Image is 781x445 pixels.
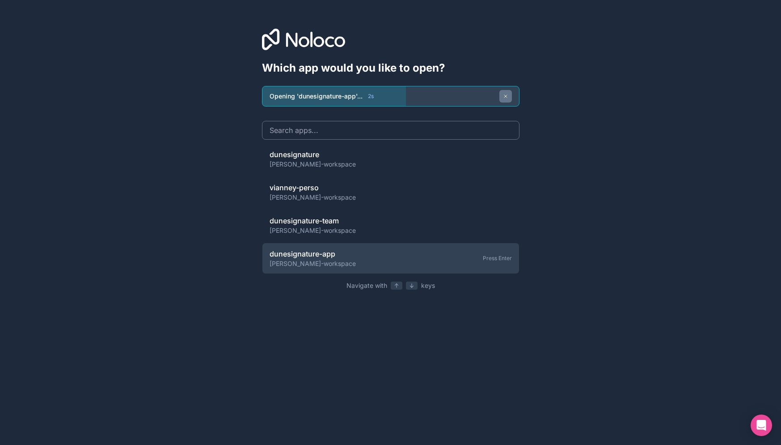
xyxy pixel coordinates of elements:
[270,193,356,202] span: [PERSON_NAME]-workspace
[270,149,356,160] span: dunesignature
[368,93,374,100] span: 2 s
[262,143,519,175] a: dunesignature[PERSON_NAME]-workspace
[270,226,356,235] span: [PERSON_NAME]-workspace
[262,61,519,75] h1: Which app would you like to open?
[262,243,519,274] a: dunesignature-app[PERSON_NAME]-workspacePress Enter
[751,415,772,436] div: Open Intercom Messenger
[270,215,356,226] span: dunesignature-team
[262,176,519,208] a: vianney-perso[PERSON_NAME]-workspace
[270,160,356,169] span: [PERSON_NAME]-workspace
[262,210,519,241] a: dunesignature-team[PERSON_NAME]-workspace
[270,92,363,101] span: Opening 'dunesignature-app'...
[270,248,356,259] span: dunesignature-app
[270,182,356,193] span: vianney-perso
[483,255,512,262] div: Press Enter
[421,281,435,290] span: keys
[346,281,387,290] span: Navigate with
[270,259,356,268] span: [PERSON_NAME]-workspace
[262,121,519,140] input: Search apps...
